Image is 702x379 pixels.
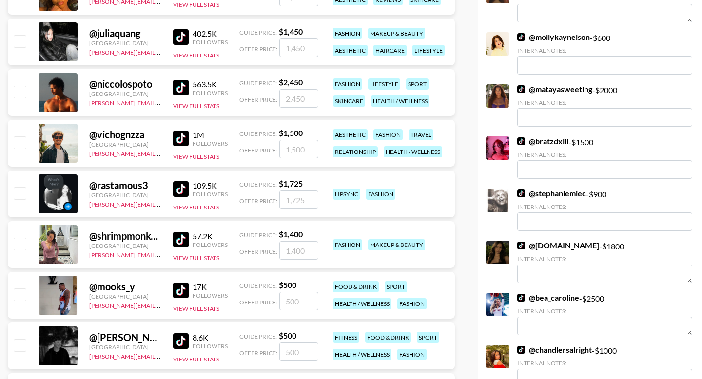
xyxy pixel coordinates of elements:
input: 1,400 [279,241,318,260]
div: @ [PERSON_NAME].jovenin [89,331,161,343]
input: 500 [279,292,318,310]
a: [PERSON_NAME][EMAIL_ADDRESS][DOMAIN_NAME] [89,148,234,157]
div: makeup & beauty [368,239,425,250]
div: health / wellness [333,298,391,309]
div: fashion [366,189,395,200]
span: Offer Price: [239,299,277,306]
a: [PERSON_NAME][EMAIL_ADDRESS][DOMAIN_NAME] [89,199,234,208]
div: @ niccolospoto [89,78,161,90]
div: [GEOGRAPHIC_DATA] [89,343,161,351]
button: View Full Stats [173,254,219,262]
a: @chandlersalright [517,345,592,355]
div: 109.5K [193,181,228,190]
div: - $ 2000 [517,84,692,127]
div: - $ 2500 [517,293,692,335]
a: @[DOMAIN_NAME] [517,241,599,250]
a: [PERSON_NAME][EMAIL_ADDRESS][DOMAIN_NAME] [89,351,234,360]
div: - $ 900 [517,189,692,231]
div: [GEOGRAPHIC_DATA] [89,141,161,148]
div: [GEOGRAPHIC_DATA] [89,39,161,47]
div: @ vichognzza [89,129,161,141]
div: haircare [373,45,407,56]
strong: $ 500 [279,331,296,340]
div: [GEOGRAPHIC_DATA] [89,191,161,199]
div: 402.5K [193,29,228,38]
button: View Full Stats [173,305,219,312]
div: [GEOGRAPHIC_DATA] [89,90,161,97]
button: View Full Stats [173,102,219,110]
a: @mollykaynelson [517,32,590,42]
div: makeup & beauty [368,28,425,39]
span: Guide Price: [239,282,277,289]
img: TikTok [173,283,189,298]
div: Internal Notes: [517,307,692,315]
div: lifestyle [368,78,400,90]
div: fashion [397,298,427,309]
div: aesthetic [333,45,368,56]
div: sport [417,332,439,343]
img: TikTok [517,294,525,302]
img: TikTok [517,346,525,354]
input: 1,450 [279,38,318,57]
input: 1,500 [279,140,318,158]
button: View Full Stats [173,1,219,8]
div: @ mooks_y [89,281,161,293]
div: sport [385,281,407,292]
div: @ rastamous3 [89,179,161,191]
img: TikTok [173,80,189,95]
img: TikTok [517,189,525,197]
div: 17K [193,282,228,292]
div: Followers [193,342,228,350]
div: travel [409,129,433,140]
a: [PERSON_NAME][EMAIL_ADDRESS][DOMAIN_NAME] [89,47,234,56]
span: Offer Price: [239,147,277,154]
div: [GEOGRAPHIC_DATA] [89,242,161,249]
div: Internal Notes: [517,47,692,54]
div: skincare [333,95,365,107]
img: TikTok [173,333,189,349]
div: Followers [193,89,228,96]
div: Followers [193,190,228,198]
div: lifestyle [412,45,445,56]
div: Followers [193,38,228,46]
strong: $ 2,450 [279,77,303,87]
div: fashion [333,28,362,39]
div: @ juliaquang [89,27,161,39]
div: sport [406,78,429,90]
div: Internal Notes: [517,255,692,263]
div: Internal Notes: [517,360,692,367]
input: 2,450 [279,89,318,108]
button: View Full Stats [173,153,219,160]
img: TikTok [173,232,189,247]
div: Followers [193,241,228,248]
img: TikTok [517,242,525,249]
div: fashion [397,349,427,360]
div: 563.5K [193,79,228,89]
a: @bea_caroline [517,293,579,303]
span: Offer Price: [239,45,277,53]
strong: $ 1,450 [279,27,303,36]
div: lipsync [333,189,360,200]
span: Guide Price: [239,79,277,87]
img: TikTok [517,33,525,41]
div: - $ 600 [517,32,692,75]
input: 1,725 [279,190,318,209]
button: View Full Stats [173,204,219,211]
a: [PERSON_NAME][EMAIL_ADDRESS][DOMAIN_NAME] [89,97,234,107]
span: Offer Price: [239,349,277,357]
a: @matayasweeting [517,84,592,94]
img: TikTok [173,181,189,197]
div: Internal Notes: [517,203,692,210]
img: TikTok [173,29,189,45]
input: 500 [279,342,318,361]
strong: $ 1,400 [279,229,303,239]
span: Guide Price: [239,130,277,137]
div: fitness [333,332,359,343]
strong: $ 1,725 [279,179,303,188]
div: health / wellness [333,349,391,360]
img: TikTok [173,131,189,146]
button: View Full Stats [173,52,219,59]
div: fashion [333,239,362,250]
div: 1M [193,130,228,140]
span: Guide Price: [239,181,277,188]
